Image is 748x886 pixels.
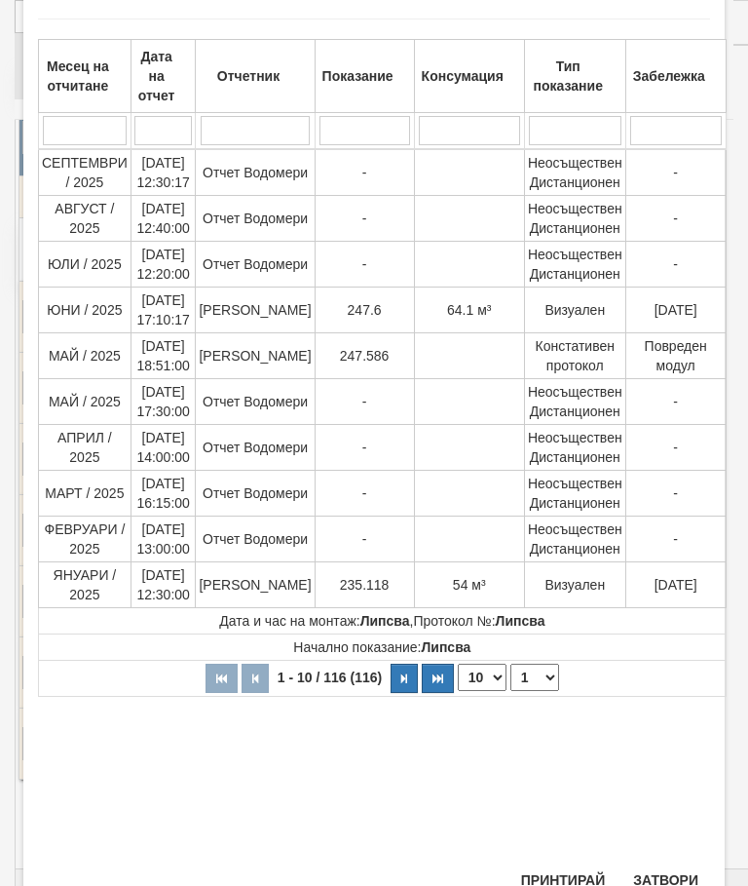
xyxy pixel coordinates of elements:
span: - [673,440,678,455]
td: [PERSON_NAME] [196,288,315,333]
select: Страница номер [510,664,559,691]
td: ФЕВРУАРИ / 2025 [39,517,131,562]
td: [DATE] 12:30:00 [131,562,196,608]
span: - [673,531,678,547]
td: Неосъществен Дистанционен [524,425,625,471]
td: Отчет Водомери [196,379,315,425]
span: - [362,165,367,180]
th: Тип показание: No sort applied, activate to apply an ascending sort [524,40,625,113]
td: [DATE] 17:10:17 [131,288,196,333]
b: Отчетник [217,68,280,84]
span: - [673,256,678,272]
span: - [362,531,367,547]
td: [DATE] 16:15:00 [131,471,196,517]
select: Брой редове на страница [458,664,506,691]
td: [DATE] 12:40:00 [131,196,196,242]
th: Месец на отчитане: No sort applied, activate to apply an ascending sort [39,40,131,113]
span: - [673,394,678,409]
button: Следваща страница [391,664,418,693]
td: СЕПТЕМВРИ / 2025 [39,149,131,196]
td: Отчет Водомери [196,517,315,562]
td: ЯНУАРИ / 2025 [39,562,131,608]
td: Неосъществен Дистанционен [524,517,625,562]
b: Консумация [422,68,504,84]
td: Отчет Водомери [196,196,315,242]
span: - [673,485,678,501]
span: 64.1 м³ [447,302,491,318]
span: Повреден модул [645,338,707,373]
span: - [362,211,367,226]
td: Отчет Водомери [196,425,315,471]
strong: Липсва [496,613,545,629]
td: Неосъществен Дистанционен [524,379,625,425]
td: Констативен протокол [524,333,625,379]
span: 54 м³ [453,577,486,593]
span: - [362,256,367,272]
td: МАРТ / 2025 [39,471,131,517]
b: Показание [322,68,393,84]
td: АПРИЛ / 2025 [39,425,131,471]
span: Начално показание: [293,639,470,655]
span: 247.6 [348,302,382,318]
td: ЮНИ / 2025 [39,288,131,333]
b: Месец на отчитане [47,58,109,94]
td: Неосъществен Дистанционен [524,196,625,242]
b: Тип показание [534,58,603,94]
td: [DATE] 17:30:00 [131,379,196,425]
th: Показание: No sort applied, activate to apply an ascending sort [315,40,414,113]
b: Забележка [633,68,705,84]
td: ЮЛИ / 2025 [39,242,131,288]
td: , [39,608,727,635]
td: МАЙ / 2025 [39,379,131,425]
td: Отчет Водомери [196,242,315,288]
td: Неосъществен Дистанционен [524,149,625,196]
span: [DATE] [654,577,697,593]
td: Визуален [524,562,625,608]
td: [DATE] 14:00:00 [131,425,196,471]
span: 247.586 [340,348,390,364]
td: [DATE] 13:00:00 [131,517,196,562]
td: [PERSON_NAME] [196,333,315,379]
td: [DATE] 12:20:00 [131,242,196,288]
td: Неосъществен Дистанционен [524,471,625,517]
th: Дата на отчет: No sort applied, activate to apply an ascending sort [131,40,196,113]
span: 1 - 10 / 116 (116) [273,670,387,685]
span: Дата и час на монтаж: [219,613,409,629]
td: [PERSON_NAME] [196,562,315,608]
span: - [362,394,367,409]
span: - [673,211,678,226]
th: Отчетник: No sort applied, activate to apply an ascending sort [196,40,315,113]
span: 235.118 [340,577,390,593]
span: - [362,440,367,455]
button: Последна страница [422,664,454,693]
th: Забележка: No sort applied, activate to apply an ascending sort [625,40,726,113]
td: [DATE] 12:30:17 [131,149,196,196]
td: АВГУСТ / 2025 [39,196,131,242]
span: - [362,485,367,501]
td: Отчет Водомери [196,471,315,517]
b: Дата на отчет [138,49,175,103]
td: Отчет Водомери [196,149,315,196]
th: Консумация: No sort applied, activate to apply an ascending sort [414,40,524,113]
td: МАЙ / 2025 [39,333,131,379]
span: [DATE] [654,302,697,318]
td: [DATE] 18:51:00 [131,333,196,379]
span: - [673,165,678,180]
strong: Липсва [360,613,410,629]
strong: Липсва [421,639,470,655]
td: Визуален [524,288,625,333]
button: Предишна страница [242,664,269,693]
button: Първа страница [206,664,238,693]
span: Протокол №: [413,613,544,629]
td: Неосъществен Дистанционен [524,242,625,288]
